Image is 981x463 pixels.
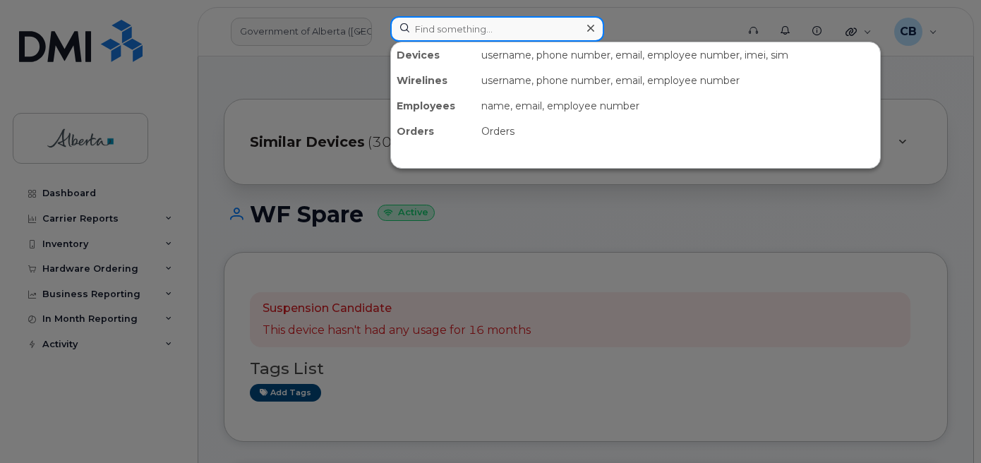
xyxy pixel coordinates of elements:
[391,42,476,68] div: Devices
[391,119,476,144] div: Orders
[391,93,476,119] div: Employees
[391,68,476,93] div: Wirelines
[476,119,880,144] div: Orders
[476,93,880,119] div: name, email, employee number
[476,42,880,68] div: username, phone number, email, employee number, imei, sim
[476,68,880,93] div: username, phone number, email, employee number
